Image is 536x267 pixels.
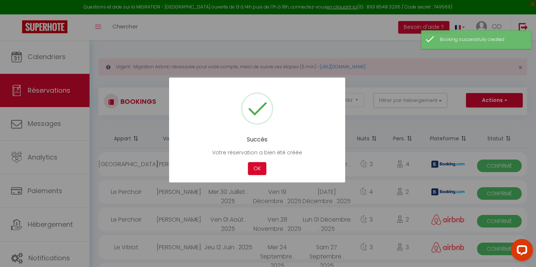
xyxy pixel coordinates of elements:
h2: Succès [180,136,334,143]
button: OK [248,162,266,175]
div: Booking successfully created [440,36,524,43]
iframe: LiveChat chat widget [505,236,536,267]
p: Votre réservation a bien été créée [180,148,334,157]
